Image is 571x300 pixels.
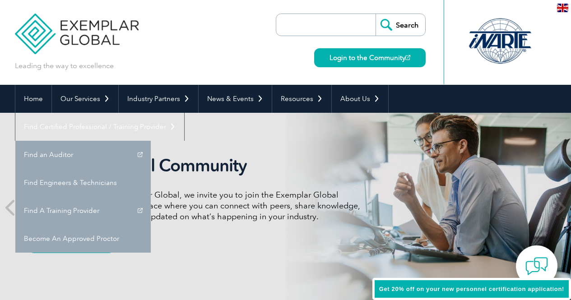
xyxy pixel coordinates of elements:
[15,113,184,141] a: Find Certified Professional / Training Provider
[28,189,367,222] p: As a valued member of Exemplar Global, we invite you to join the Exemplar Global Community—a fun,...
[314,48,426,67] a: Login to the Community
[405,55,410,60] img: open_square.png
[15,197,151,225] a: Find A Training Provider
[15,169,151,197] a: Find Engineers & Technicians
[15,225,151,253] a: Become An Approved Proctor
[272,85,331,113] a: Resources
[15,61,114,71] p: Leading the way to excellence
[199,85,272,113] a: News & Events
[15,141,151,169] a: Find an Auditor
[15,85,51,113] a: Home
[52,85,118,113] a: Our Services
[28,155,367,176] h2: Exemplar Global Community
[557,4,568,12] img: en
[379,286,564,292] span: Get 20% off on your new personnel certification application!
[332,85,388,113] a: About Us
[525,255,548,277] img: contact-chat.png
[119,85,198,113] a: Industry Partners
[376,14,425,36] input: Search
